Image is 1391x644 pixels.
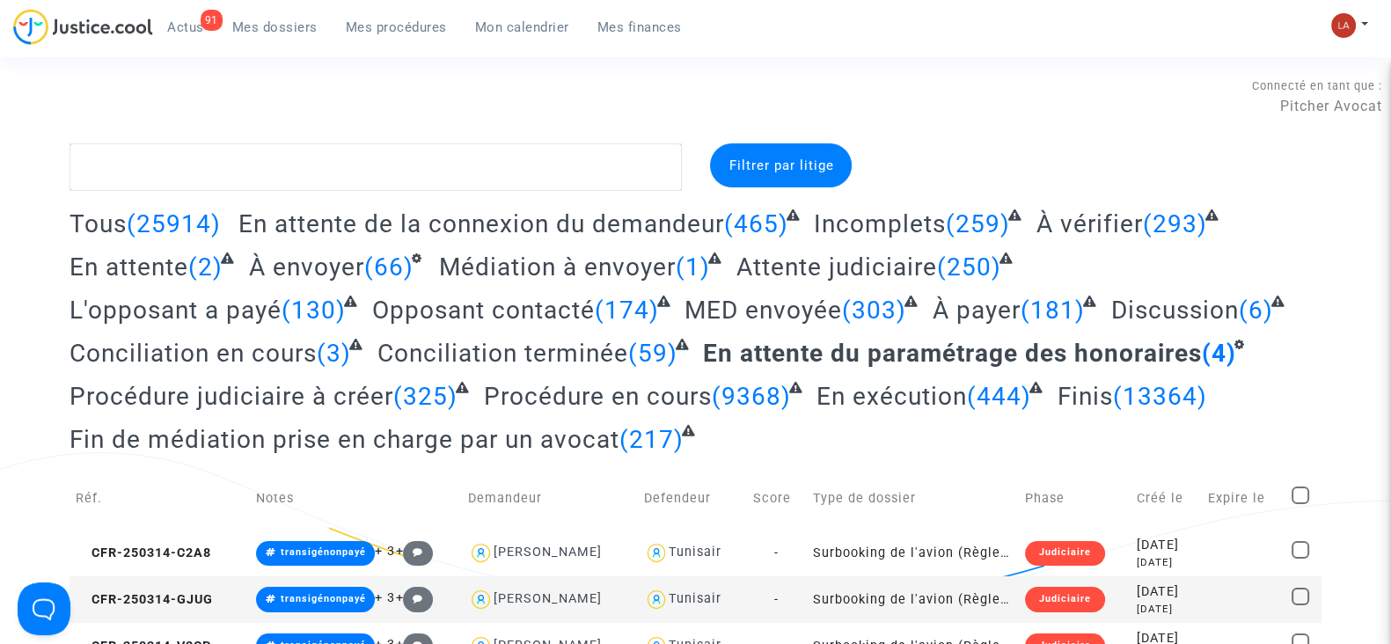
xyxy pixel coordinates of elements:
[1238,296,1272,325] span: (6)
[1252,79,1382,92] span: Connecté en tant que :
[395,590,433,605] span: +
[76,592,213,607] span: CFR-250314-GJUG
[70,382,393,411] span: Procédure judiciaire à créer
[774,592,779,607] span: -
[439,252,676,282] span: Médiation à envoyer
[669,591,721,606] div: Tunisair
[218,14,332,40] a: Mes dossiers
[393,382,458,411] span: (325)
[70,209,127,238] span: Tous
[933,296,1021,325] span: À payer
[746,467,807,530] td: Score
[638,467,747,530] td: Defendeur
[70,467,250,530] td: Réf.
[1202,339,1236,368] span: (4)
[281,593,366,604] span: transigénonpayé
[807,576,1019,623] td: Surbooking de l'avion (Règlement CE n°261/2004)
[967,382,1031,411] span: (444)
[484,382,712,411] span: Procédure en cours
[153,14,218,40] a: 91Actus
[946,209,1010,238] span: (259)
[70,339,317,368] span: Conciliation en cours
[937,252,1001,282] span: (250)
[201,10,223,31] div: 91
[736,252,937,282] span: Attente judiciaire
[375,590,395,605] span: + 3
[1143,209,1207,238] span: (293)
[1019,467,1131,530] td: Phase
[619,425,684,454] span: (217)
[1058,382,1113,411] span: Finis
[281,546,366,558] span: transigénonpayé
[1036,209,1143,238] span: À vérifier
[712,382,791,411] span: (9368)
[1021,296,1085,325] span: (181)
[842,296,906,325] span: (303)
[1131,467,1202,530] td: Créé le
[814,209,946,238] span: Incomplets
[644,587,670,612] img: icon-user.svg
[494,545,602,560] div: [PERSON_NAME]
[807,530,1019,576] td: Surbooking de l'avion (Règlement CE n°261/2004)
[395,544,433,559] span: +
[332,14,461,40] a: Mes procédures
[1025,541,1105,566] div: Judiciaire
[1202,467,1285,530] td: Expire le
[1113,382,1207,411] span: (13364)
[475,19,569,35] span: Mon calendrier
[364,252,414,282] span: (66)
[317,339,351,368] span: (3)
[70,296,282,325] span: L'opposant a payé
[250,467,462,530] td: Notes
[628,339,677,368] span: (59)
[188,252,223,282] span: (2)
[644,540,670,566] img: icon-user.svg
[346,19,447,35] span: Mes procédures
[1137,582,1196,602] div: [DATE]
[167,19,204,35] span: Actus
[669,545,721,560] div: Tunisair
[238,209,724,238] span: En attente de la connexion du demandeur
[377,339,628,368] span: Conciliation terminée
[127,209,221,238] span: (25914)
[1137,536,1196,555] div: [DATE]
[816,382,967,411] span: En exécution
[676,252,710,282] span: (1)
[724,209,788,238] span: (465)
[462,467,638,530] td: Demandeur
[468,587,494,612] img: icon-user.svg
[1137,602,1196,617] div: [DATE]
[18,582,70,635] iframe: Help Scout Beacon - Open
[595,296,659,325] span: (174)
[76,545,211,560] span: CFR-250314-C2A8
[807,467,1019,530] td: Type de dossier
[494,591,602,606] div: [PERSON_NAME]
[703,339,1202,368] span: En attente du paramétrage des honoraires
[375,544,395,559] span: + 3
[468,540,494,566] img: icon-user.svg
[249,252,364,282] span: À envoyer
[583,14,696,40] a: Mes finances
[372,296,595,325] span: Opposant contacté
[1025,587,1105,611] div: Judiciaire
[1331,13,1356,38] img: 3f9b7d9779f7b0ffc2b90d026f0682a9
[70,252,188,282] span: En attente
[282,296,346,325] span: (130)
[728,157,833,173] span: Filtrer par litige
[597,19,682,35] span: Mes finances
[774,545,779,560] span: -
[1137,555,1196,570] div: [DATE]
[1110,296,1238,325] span: Discussion
[685,296,842,325] span: MED envoyée
[232,19,318,35] span: Mes dossiers
[461,14,583,40] a: Mon calendrier
[70,425,619,454] span: Fin de médiation prise en charge par un avocat
[13,9,153,45] img: jc-logo.svg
